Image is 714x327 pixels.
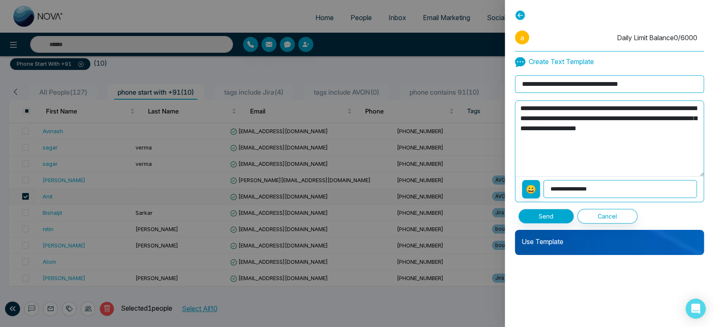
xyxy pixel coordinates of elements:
button: Cancel [577,209,637,224]
button: Send [518,209,574,224]
span: a [515,31,529,44]
div: Open Intercom Messenger [686,299,706,319]
p: Use Template [515,230,704,247]
button: 😀 [522,180,540,198]
p: Create Text Template [515,57,594,67]
span: Daily Limit Balance 0 / 6000 [617,33,697,42]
